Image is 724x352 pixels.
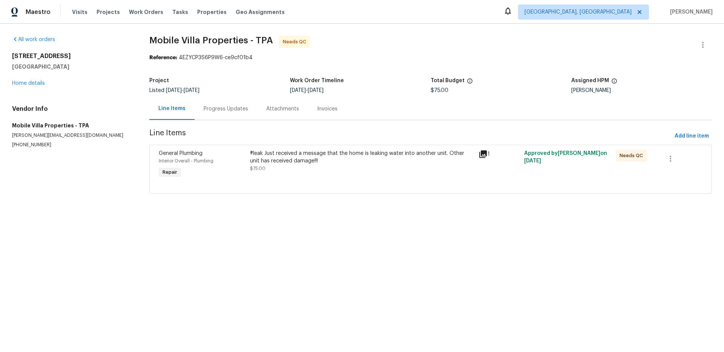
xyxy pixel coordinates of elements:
[290,88,306,93] span: [DATE]
[149,54,712,61] div: 4EZYCP3S6P9W6-ce9cf01b4
[431,78,465,83] h5: Total Budget
[283,38,309,46] span: Needs QC
[250,166,265,171] span: $75.00
[12,105,131,113] h4: Vendor Info
[197,8,227,16] span: Properties
[149,88,199,93] span: Listed
[12,142,131,148] p: [PHONE_NUMBER]
[308,88,324,93] span: [DATE]
[672,129,712,143] button: Add line item
[149,78,169,83] h5: Project
[12,132,131,139] p: [PERSON_NAME][EMAIL_ADDRESS][DOMAIN_NAME]
[149,55,177,60] b: Reference:
[524,158,541,164] span: [DATE]
[184,88,199,93] span: [DATE]
[250,150,474,165] div: #leak Just received a message that the home is leaking water into another unit. Other unit has re...
[159,159,213,163] span: Interior Overall - Plumbing
[266,105,299,113] div: Attachments
[26,8,51,16] span: Maestro
[72,8,87,16] span: Visits
[204,105,248,113] div: Progress Updates
[12,63,131,70] h5: [GEOGRAPHIC_DATA]
[166,88,199,93] span: -
[12,81,45,86] a: Home details
[620,152,646,159] span: Needs QC
[159,151,202,156] span: General Plumbing
[12,37,55,42] a: All work orders
[129,8,163,16] span: Work Orders
[97,8,120,16] span: Projects
[317,105,337,113] div: Invoices
[236,8,285,16] span: Geo Assignments
[172,9,188,15] span: Tasks
[571,78,609,83] h5: Assigned HPM
[524,151,607,164] span: Approved by [PERSON_NAME] on
[149,36,273,45] span: Mobile Villa Properties - TPA
[667,8,713,16] span: [PERSON_NAME]
[431,88,448,93] span: $75.00
[675,132,709,141] span: Add line item
[12,122,131,129] h5: Mobile Villa Properties - TPA
[12,52,131,60] h2: [STREET_ADDRESS]
[571,88,712,93] div: [PERSON_NAME]
[525,8,632,16] span: [GEOGRAPHIC_DATA], [GEOGRAPHIC_DATA]
[467,78,473,88] span: The total cost of line items that have been proposed by Opendoor. This sum includes line items th...
[290,78,344,83] h5: Work Order Timeline
[160,168,180,176] span: Repair
[479,150,520,159] div: 1
[290,88,324,93] span: -
[166,88,182,93] span: [DATE]
[611,78,617,88] span: The hpm assigned to this work order.
[158,105,186,112] div: Line Items
[149,129,672,143] span: Line Items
